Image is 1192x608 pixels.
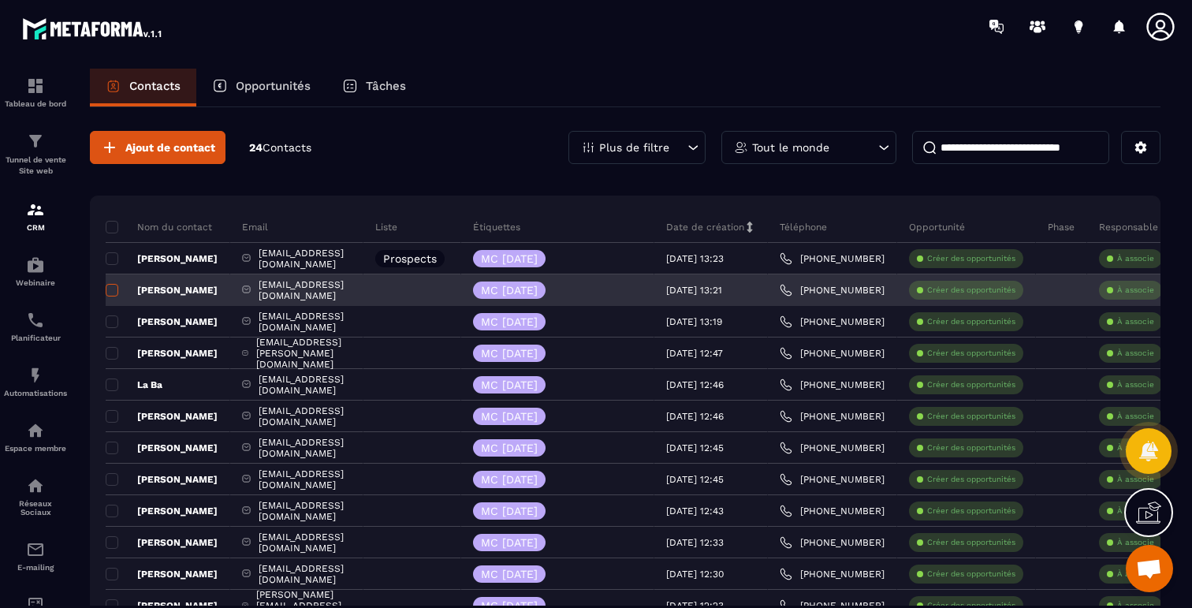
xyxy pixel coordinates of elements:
p: Téléphone [780,221,827,233]
p: MC [DATE] [481,505,538,517]
p: [DATE] 12:46 [666,379,724,390]
p: Espace membre [4,444,67,453]
p: MC [DATE] [481,379,538,390]
p: MC [DATE] [481,253,538,264]
p: À associe [1117,285,1154,296]
p: Créer des opportunités [927,569,1015,580]
a: social-networksocial-networkRéseaux Sociaux [4,464,67,528]
p: [PERSON_NAME] [106,284,218,297]
a: Contacts [90,69,196,106]
a: schedulerschedulerPlanificateur [4,299,67,354]
p: [DATE] 12:30 [666,569,724,580]
a: [PHONE_NUMBER] [780,252,885,265]
p: MC [DATE] [481,474,538,485]
img: formation [26,76,45,95]
p: La Ba [106,379,162,391]
p: Créer des opportunités [927,537,1015,548]
p: À associe [1117,253,1154,264]
p: Responsable [1099,221,1158,233]
p: [DATE] 12:43 [666,505,724,517]
a: [PHONE_NUMBER] [780,505,885,517]
img: automations [26,366,45,385]
p: Prospects [383,253,437,264]
p: À associe [1117,569,1154,580]
p: [PERSON_NAME] [106,410,218,423]
p: [DATE] 12:47 [666,348,723,359]
p: À associe [1117,537,1154,548]
span: Contacts [263,141,311,154]
p: À associe [1117,316,1154,327]
img: scheduler [26,311,45,330]
p: Créer des opportunités [927,379,1015,390]
p: [DATE] 12:33 [666,537,724,548]
img: social-network [26,476,45,495]
p: E-mailing [4,563,67,572]
p: Contacts [129,79,181,93]
p: [DATE] 12:45 [666,442,724,453]
p: [DATE] 13:21 [666,285,722,296]
p: Webinaire [4,278,67,287]
p: Tâches [366,79,406,93]
p: Automatisations [4,389,67,397]
p: MC [DATE] [481,442,538,453]
p: Date de création [666,221,744,233]
p: [DATE] 13:23 [666,253,724,264]
p: Tunnel de vente Site web [4,155,67,177]
a: [PHONE_NUMBER] [780,410,885,423]
p: [PERSON_NAME] [106,473,218,486]
a: formationformationTunnel de vente Site web [4,120,67,188]
p: Email [242,221,268,233]
span: Ajout de contact [125,140,215,155]
img: automations [26,421,45,440]
a: Opportunités [196,69,326,106]
p: Créer des opportunités [927,348,1015,359]
p: [DATE] 13:19 [666,316,722,327]
p: À associe [1117,505,1154,517]
a: [PHONE_NUMBER] [780,442,885,454]
p: [PERSON_NAME] [106,536,218,549]
a: formationformationCRM [4,188,67,244]
p: MC [DATE] [481,569,538,580]
p: MC [DATE] [481,316,538,327]
p: MC [DATE] [481,348,538,359]
a: automationsautomationsWebinaire [4,244,67,299]
p: Créer des opportunités [927,285,1015,296]
p: Créer des opportunités [927,474,1015,485]
p: [PERSON_NAME] [106,252,218,265]
p: [PERSON_NAME] [106,315,218,328]
p: Créer des opportunités [927,442,1015,453]
p: [PERSON_NAME] [106,442,218,454]
p: [DATE] 12:45 [666,474,724,485]
div: Ouvrir le chat [1126,545,1173,592]
a: [PHONE_NUMBER] [780,315,885,328]
img: automations [26,256,45,274]
p: [PERSON_NAME] [106,568,218,580]
a: [PHONE_NUMBER] [780,536,885,549]
img: formation [26,200,45,219]
a: [PHONE_NUMBER] [780,347,885,360]
a: Tâches [326,69,422,106]
p: Nom du contact [106,221,212,233]
p: Liste [375,221,397,233]
p: MC [DATE] [481,411,538,422]
p: 24 [249,140,311,155]
p: Créer des opportunités [927,411,1015,422]
p: Opportunité [909,221,965,233]
p: [DATE] 12:46 [666,411,724,422]
p: Planificateur [4,334,67,342]
p: Tout le monde [752,142,829,153]
p: MC [DATE] [481,537,538,548]
p: À associe [1117,442,1154,453]
img: email [26,540,45,559]
p: [PERSON_NAME] [106,505,218,517]
img: formation [26,132,45,151]
p: Créer des opportunités [927,505,1015,517]
p: MC [DATE] [481,285,538,296]
a: automationsautomationsAutomatisations [4,354,67,409]
p: Phase [1048,221,1075,233]
a: [PHONE_NUMBER] [780,284,885,297]
a: [PHONE_NUMBER] [780,568,885,580]
p: Opportunités [236,79,311,93]
p: À associe [1117,379,1154,390]
p: Étiquettes [473,221,520,233]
